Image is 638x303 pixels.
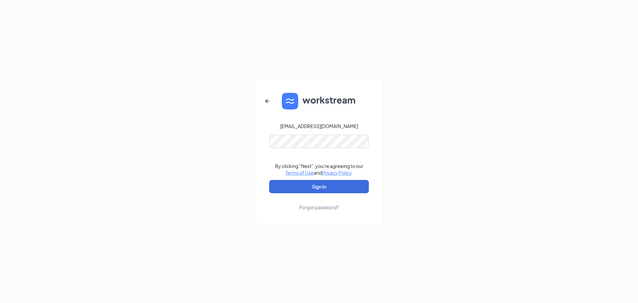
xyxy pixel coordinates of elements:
[282,93,356,109] img: WS logo and Workstream text
[259,93,275,109] button: ArrowLeftNew
[269,180,369,193] button: Sign In
[280,123,358,129] div: [EMAIL_ADDRESS][DOMAIN_NAME]
[285,170,314,176] a: Terms of Use
[299,193,339,211] a: Forgot password?
[275,163,363,176] div: By clicking "Next", you're agreeing to our and .
[299,204,339,211] div: Forgot password?
[263,97,271,105] svg: ArrowLeftNew
[322,170,352,176] a: Privacy Policy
